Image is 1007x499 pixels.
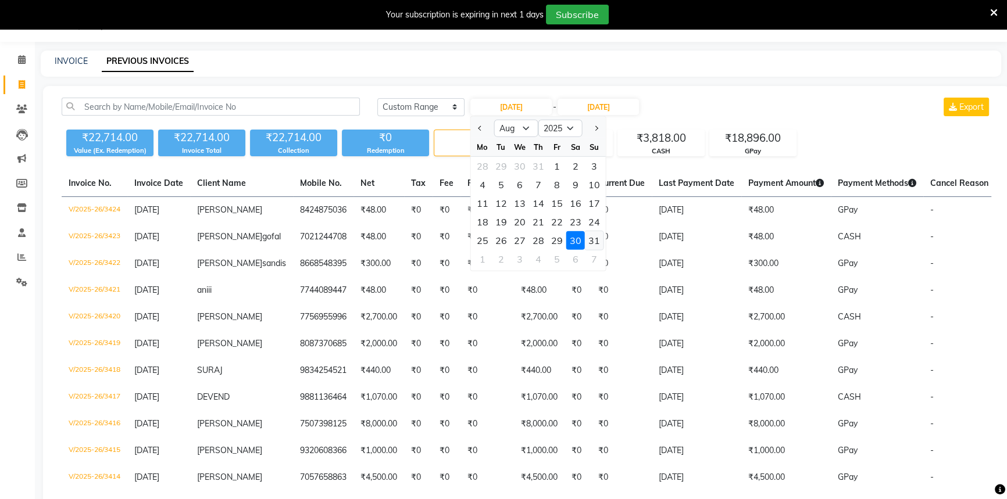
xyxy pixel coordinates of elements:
td: ₹0 [404,304,433,331]
td: ₹0 [433,384,460,411]
div: Monday, July 28, 2025 [473,157,492,175]
td: ₹1,000.00 [514,437,565,464]
td: 9881136464 [293,384,353,411]
span: [PERSON_NAME] [197,445,262,455]
div: Tuesday, August 5, 2025 [492,175,510,194]
div: Friday, August 22, 2025 [548,213,566,231]
td: 7507398125 [293,411,353,437]
span: [DATE] [134,365,159,375]
span: CASH [838,392,861,402]
td: 7756955996 [293,304,353,331]
td: ₹0 [433,224,460,250]
span: - [930,311,934,322]
div: Tuesday, August 12, 2025 [492,194,510,213]
span: [DATE] [134,258,159,268]
td: ₹0 [460,437,514,464]
td: ₹0 [404,411,433,437]
div: Value (Ex. Redemption) [66,146,153,156]
td: ₹0 [565,437,591,464]
div: 26 [492,231,510,250]
div: 29 [492,157,510,175]
div: Thursday, July 31, 2025 [529,157,548,175]
div: Sunday, August 3, 2025 [585,157,604,175]
td: ₹0 [565,384,591,411]
td: ₹0 [591,411,652,437]
td: ₹2,700.00 [741,304,831,331]
span: [DATE] [134,231,159,242]
td: ₹2,000.00 [514,331,565,357]
span: SURAJ [197,365,223,375]
div: 30 [510,157,529,175]
td: ₹0 [433,277,460,304]
div: 31 [585,231,604,250]
td: ₹2,000.00 [741,331,831,357]
span: [DATE] [134,445,159,455]
div: 21 [529,213,548,231]
button: Previous month [476,119,485,138]
div: 7 [585,250,604,268]
div: ₹22,714.00 [250,130,337,146]
td: V/2025-26/3421 [62,277,127,304]
div: 31 [529,157,548,175]
div: 12 [492,194,510,213]
span: - [930,285,934,295]
td: ₹0 [404,250,433,277]
div: Thursday, August 21, 2025 [529,213,548,231]
td: ₹1,000.00 [353,437,404,464]
div: 28 [529,231,548,250]
div: Tuesday, September 2, 2025 [492,250,510,268]
span: - [553,101,556,113]
input: Search by Name/Mobile/Email/Invoice No [62,98,360,116]
div: Sunday, August 31, 2025 [585,231,604,250]
div: Sunday, September 7, 2025 [585,250,604,268]
td: ₹0 [404,224,433,250]
div: 14 [529,194,548,213]
div: 15 [548,194,566,213]
td: ₹0 [565,411,591,437]
td: [DATE] [652,331,741,357]
td: ₹1,070.00 [514,384,565,411]
div: 2 [492,250,510,268]
td: ₹0 [591,277,652,304]
td: [DATE] [652,357,741,384]
span: Invoice Date [134,178,183,188]
span: Current Due [598,178,645,188]
div: ₹22,714.00 [158,130,245,146]
td: ₹0 [460,464,514,491]
div: Saturday, September 6, 2025 [566,250,585,268]
span: - [930,338,934,349]
td: ₹0 [565,304,591,331]
td: ₹2,000.00 [353,331,404,357]
td: 7021244708 [293,224,353,250]
td: [DATE] [652,197,741,224]
span: Cancel Reason [930,178,988,188]
div: Wednesday, September 3, 2025 [510,250,529,268]
div: Wednesday, August 6, 2025 [510,175,529,194]
span: - [930,472,934,482]
span: Payment Amount [748,178,824,188]
td: ₹0 [565,464,591,491]
td: [DATE] [652,384,741,411]
span: [PERSON_NAME] [197,231,262,242]
td: ₹0 [591,250,652,277]
span: Client Name [197,178,246,188]
td: ₹48.00 [353,277,404,304]
div: Tuesday, August 19, 2025 [492,213,510,231]
div: 4 [473,175,492,194]
td: ₹0 [404,197,433,224]
input: End Date [558,99,639,115]
span: [PERSON_NAME] [197,338,262,349]
div: Mo [473,138,492,156]
td: ₹0 [460,357,514,384]
td: 9834254521 [293,357,353,384]
div: Wednesday, August 27, 2025 [510,231,529,250]
div: CASH [618,146,704,156]
span: Invoice No. [69,178,112,188]
div: Monday, August 4, 2025 [473,175,492,194]
div: 2 [566,157,585,175]
td: V/2025-26/3419 [62,331,127,357]
div: Wednesday, August 13, 2025 [510,194,529,213]
span: aniii [197,285,212,295]
td: [DATE] [652,250,741,277]
span: [PERSON_NAME] [197,204,262,215]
